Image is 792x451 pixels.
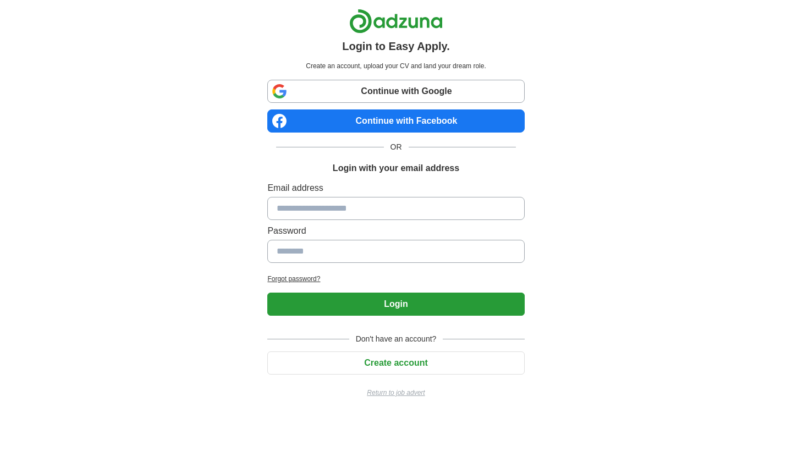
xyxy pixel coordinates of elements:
[267,293,524,316] button: Login
[267,80,524,103] a: Continue with Google
[349,9,443,34] img: Adzuna logo
[349,333,443,345] span: Don't have an account?
[342,38,450,54] h1: Login to Easy Apply.
[267,358,524,367] a: Create account
[267,351,524,375] button: Create account
[267,274,524,284] a: Forgot password?
[267,109,524,133] a: Continue with Facebook
[267,224,524,238] label: Password
[267,182,524,195] label: Email address
[384,141,409,153] span: OR
[267,388,524,398] a: Return to job advert
[333,162,459,175] h1: Login with your email address
[269,61,522,71] p: Create an account, upload your CV and land your dream role.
